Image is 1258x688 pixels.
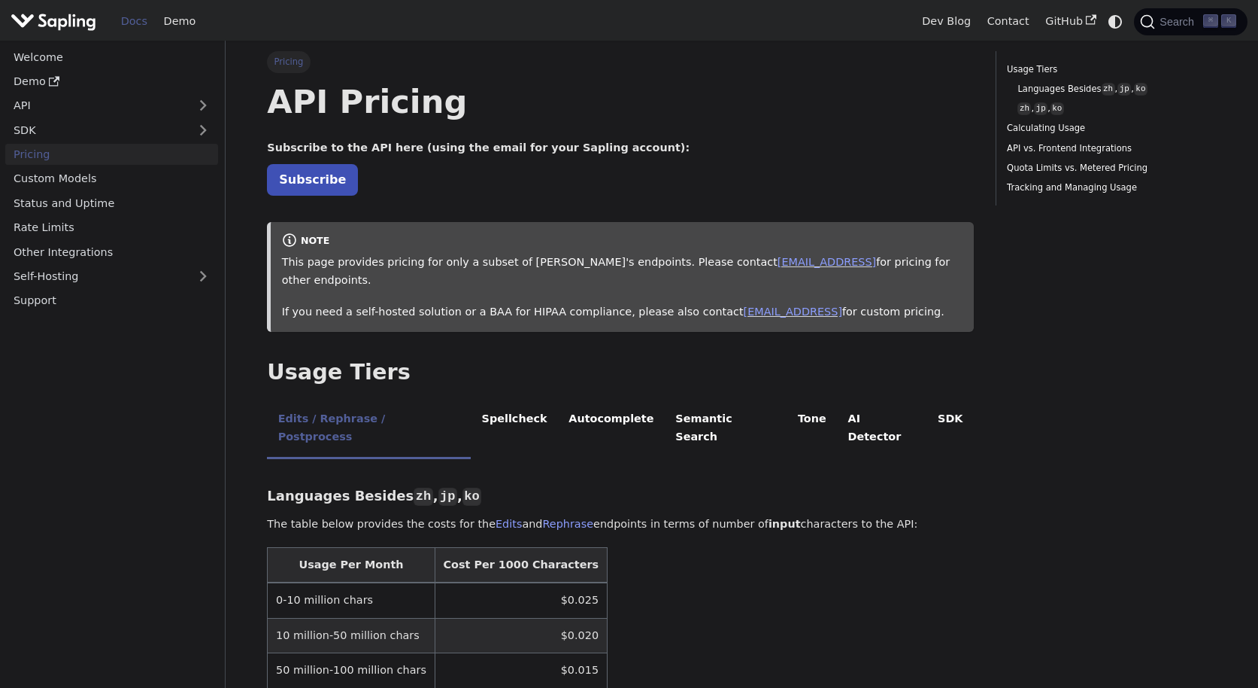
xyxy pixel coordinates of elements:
[1007,181,1211,195] a: Tracking and Managing Usage
[5,266,218,288] a: Self-Hosting
[768,518,801,530] strong: input
[268,653,435,688] td: 50 million-100 million chars
[5,95,188,117] a: API
[1007,121,1211,135] a: Calculating Usage
[1017,102,1031,115] code: zh
[414,488,432,506] code: zh
[1007,62,1211,77] a: Usage Tiers
[11,11,96,32] img: Sapling.ai
[1117,83,1131,96] code: jp
[282,233,963,251] div: note
[1037,10,1104,33] a: GitHub
[188,95,218,117] button: Expand sidebar category 'API'
[5,71,218,93] a: Demo
[5,192,218,214] a: Status and Uptime
[1105,11,1126,32] button: Switch between dark and light mode (currently system mode)
[435,653,607,688] td: $0.015
[462,488,481,506] code: ko
[156,10,204,33] a: Demo
[558,400,665,459] li: Autocomplete
[1007,161,1211,175] a: Quota Limits vs. Metered Pricing
[665,400,787,459] li: Semantic Search
[267,142,690,154] strong: Subscribe to the API here (using the email for your Sapling account):
[837,400,927,459] li: AI Detector
[5,144,218,166] a: Pricing
[5,290,218,312] a: Support
[267,81,974,122] h1: API Pricing
[435,618,607,653] td: $0.020
[435,583,607,618] td: $0.025
[1050,102,1064,115] code: ko
[1017,82,1205,96] a: Languages Besideszh,jp,ko
[5,241,218,263] a: Other Integrations
[914,10,978,33] a: Dev Blog
[113,10,156,33] a: Docs
[268,583,435,618] td: 0-10 million chars
[5,46,218,68] a: Welcome
[1155,16,1203,28] span: Search
[188,119,218,141] button: Expand sidebar category 'SDK'
[1007,142,1211,156] a: API vs. Frontend Integrations
[268,618,435,653] td: 10 million-50 million chars
[744,306,842,318] a: [EMAIL_ADDRESS]
[1134,8,1247,35] button: Search (Command+K)
[927,400,974,459] li: SDK
[979,10,1038,33] a: Contact
[5,119,188,141] a: SDK
[1017,102,1205,116] a: zh,jp,ko
[11,11,102,32] a: Sapling.ai
[787,400,838,459] li: Tone
[267,516,974,534] p: The table below provides the costs for the and endpoints in terms of number of characters to the ...
[1102,83,1115,96] code: zh
[268,548,435,583] th: Usage Per Month
[778,256,876,268] a: [EMAIL_ADDRESS]
[496,518,522,530] a: Edits
[267,164,358,195] a: Subscribe
[267,359,974,386] h2: Usage Tiers
[267,51,310,72] span: Pricing
[267,488,974,505] h3: Languages Besides , ,
[5,217,218,239] a: Rate Limits
[267,400,471,459] li: Edits / Rephrase / Postprocess
[5,168,218,190] a: Custom Models
[267,51,974,72] nav: Breadcrumbs
[1203,14,1218,28] kbd: ⌘
[1034,102,1047,115] code: jp
[1221,14,1236,28] kbd: K
[471,400,558,459] li: Spellcheck
[438,488,457,506] code: jp
[542,518,593,530] a: Rephrase
[282,303,963,321] p: If you need a self-hosted solution or a BAA for HIPAA compliance, please also contact for custom ...
[1134,83,1147,96] code: ko
[435,548,607,583] th: Cost Per 1000 Characters
[282,254,963,290] p: This page provides pricing for only a subset of [PERSON_NAME]'s endpoints. Please contact for pri...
